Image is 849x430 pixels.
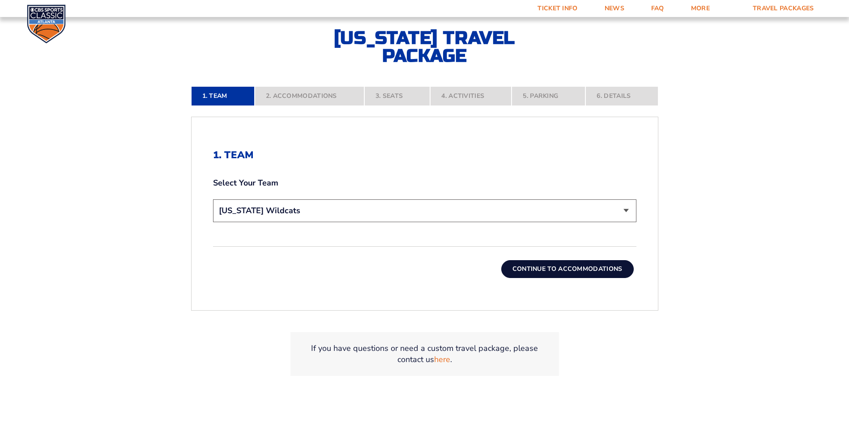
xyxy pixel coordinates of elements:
[434,354,450,365] a: here
[301,343,548,365] p: If you have questions or need a custom travel package, please contact us .
[213,177,636,189] label: Select Your Team
[326,29,523,65] h2: [US_STATE] Travel Package
[27,4,66,43] img: CBS Sports Classic
[213,149,636,161] h2: 1. Team
[501,260,634,278] button: Continue To Accommodations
